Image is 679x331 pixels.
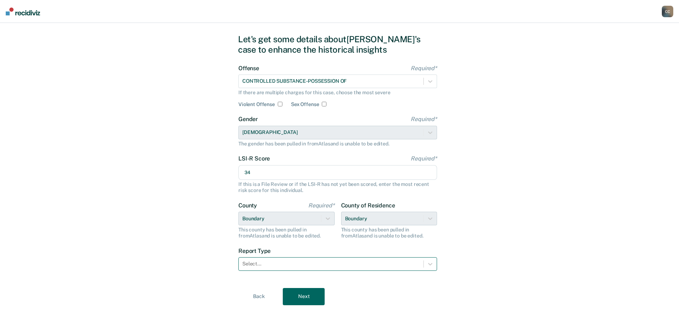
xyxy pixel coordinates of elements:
[341,227,437,239] div: This county has been pulled in from Atlas and is unable to be edited.
[308,202,335,209] span: Required*
[411,65,437,72] span: Required*
[238,34,441,55] div: Let's get some details about [PERSON_NAME]'s case to enhance the historical insights
[283,288,325,305] button: Next
[411,116,437,123] span: Required*
[291,101,319,107] label: Sex Offense
[662,6,673,17] div: C C
[238,227,335,239] div: This county has been pulled in from Atlas and is unable to be edited.
[238,116,437,123] label: Gender
[238,181,437,193] div: If this is a File Review or if the LSI-R has not yet been scored, enter the most recent risk scor...
[662,6,673,17] button: CC
[238,288,280,305] button: Back
[6,8,40,15] img: Recidiviz
[238,248,437,254] label: Report Type
[411,155,437,162] span: Required*
[238,202,335,209] label: County
[341,202,437,209] label: County of Residence
[238,155,437,162] label: LSI-R Score
[238,101,275,107] label: Violent Offense
[238,141,437,147] div: The gender has been pulled in from Atlas and is unable to be edited.
[238,90,437,96] div: If there are multiple charges for this case, choose the most severe
[238,65,437,72] label: Offense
